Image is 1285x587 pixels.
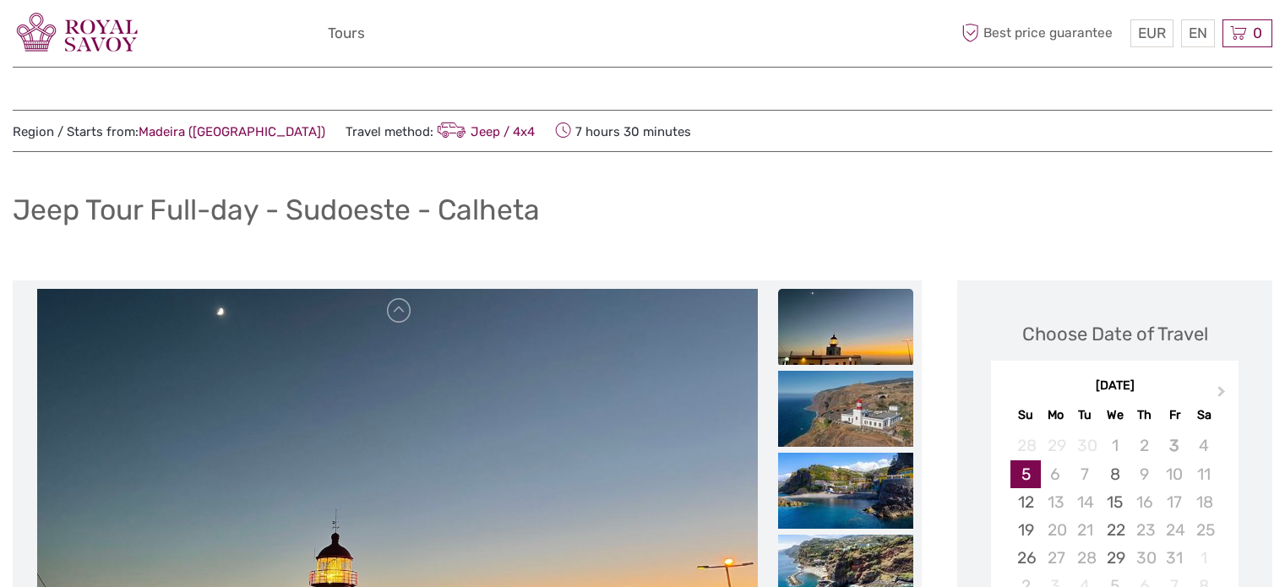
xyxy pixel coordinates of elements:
[1010,488,1040,516] div: Choose Sunday, October 12th, 2025
[1010,404,1040,427] div: Su
[1190,544,1219,572] div: Not available Saturday, November 1st, 2025
[991,378,1239,395] div: [DATE]
[1100,516,1130,544] div: Choose Wednesday, October 22nd, 2025
[1130,460,1159,488] div: Not available Thursday, October 9th, 2025
[1130,516,1159,544] div: Not available Thursday, October 23rd, 2025
[1070,404,1100,427] div: Tu
[1070,544,1100,572] div: Not available Tuesday, October 28th, 2025
[139,124,325,139] a: Madeira ([GEOGRAPHIC_DATA])
[1159,544,1189,572] div: Not available Friday, October 31st, 2025
[1022,321,1208,347] div: Choose Date of Travel
[1190,404,1219,427] div: Sa
[1100,488,1130,516] div: Choose Wednesday, October 15th, 2025
[1100,404,1130,427] div: We
[1159,488,1189,516] div: Not available Friday, October 17th, 2025
[1041,404,1070,427] div: Mo
[328,21,365,46] a: Tours
[1181,19,1215,47] div: EN
[1070,432,1100,459] div: Not available Tuesday, September 30th, 2025
[1041,544,1070,572] div: Not available Monday, October 27th, 2025
[1190,516,1219,544] div: Not available Saturday, October 25th, 2025
[13,193,540,227] h1: Jeep Tour Full-day - Sudoeste - Calheta
[1070,460,1100,488] div: Not available Tuesday, October 7th, 2025
[778,371,913,447] img: a2e61cdd9d7f4e4aa7ec57832f0a0ab5_slider_thumbnail.jpg
[1130,404,1159,427] div: Th
[1138,24,1166,41] span: EUR
[1159,404,1189,427] div: Fr
[1100,432,1130,459] div: Not available Wednesday, October 1st, 2025
[1190,460,1219,488] div: Not available Saturday, October 11th, 2025
[1190,488,1219,516] div: Not available Saturday, October 18th, 2025
[1100,544,1130,572] div: Choose Wednesday, October 29th, 2025
[433,124,535,139] a: Jeep / 4x4
[778,289,913,365] img: e01b533681e44ae39e772698af0cf23c_slider_thumbnail.jpeg
[1010,544,1040,572] div: Choose Sunday, October 26th, 2025
[1210,382,1237,409] button: Next Month
[957,19,1126,47] span: Best price guarantee
[555,119,691,143] span: 7 hours 30 minutes
[1041,460,1070,488] div: Not available Monday, October 6th, 2025
[346,119,535,143] span: Travel method:
[1041,432,1070,459] div: Not available Monday, September 29th, 2025
[1130,544,1159,572] div: Not available Thursday, October 30th, 2025
[1159,516,1189,544] div: Not available Friday, October 24th, 2025
[1070,516,1100,544] div: Not available Tuesday, October 21st, 2025
[1041,516,1070,544] div: Not available Monday, October 20th, 2025
[1010,460,1040,488] div: Choose Sunday, October 5th, 2025
[1190,432,1219,459] div: Not available Saturday, October 4th, 2025
[1100,460,1130,488] div: Choose Wednesday, October 8th, 2025
[1130,488,1159,516] div: Not available Thursday, October 16th, 2025
[1159,460,1189,488] div: Not available Friday, October 10th, 2025
[1010,516,1040,544] div: Choose Sunday, October 19th, 2025
[778,453,913,529] img: 6919f08016674a87960f9fb41324f939_slider_thumbnail.jpeg
[1010,432,1040,459] div: Not available Sunday, September 28th, 2025
[13,13,142,54] img: 3280-12f42084-c20e-4d34-be88-46f68e1c0edb_logo_small.png
[1159,432,1189,459] div: Not available Friday, October 3rd, 2025
[1130,432,1159,459] div: Not available Thursday, October 2nd, 2025
[1250,24,1265,41] span: 0
[13,123,325,141] span: Region / Starts from:
[1041,488,1070,516] div: Not available Monday, October 13th, 2025
[1070,488,1100,516] div: Not available Tuesday, October 14th, 2025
